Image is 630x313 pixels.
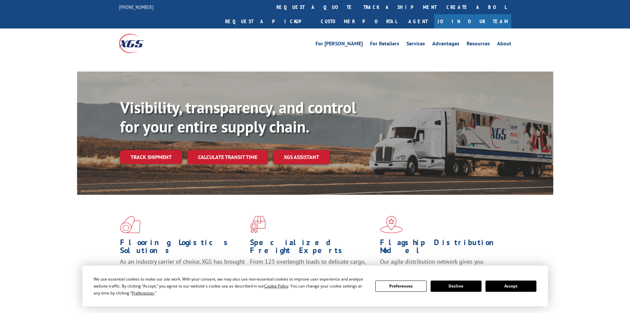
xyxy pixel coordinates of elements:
a: Services [406,41,425,48]
span: As an industry carrier of choice, XGS has brought innovation and dedication to flooring logistics... [120,258,245,281]
a: XGS ASSISTANT [273,150,330,164]
a: Resources [467,41,490,48]
img: xgs-icon-focused-on-flooring-red [250,216,266,233]
a: Calculate transit time [188,150,268,164]
div: Cookie Consent Prompt [82,266,548,306]
a: For [PERSON_NAME] [315,41,363,48]
a: Customer Portal [316,14,402,28]
button: Preferences [375,281,426,292]
a: Advantages [432,41,459,48]
button: Accept [485,281,536,292]
h1: Flagship Distribution Model [380,238,505,258]
span: Preferences [132,290,154,296]
span: Cookie Policy [264,283,288,289]
a: Agent [402,14,434,28]
a: Track shipment [120,150,182,164]
h1: Specialized Freight Experts [250,238,375,258]
span: Our agile distribution network gives you nationwide inventory management on demand. [380,258,502,273]
h1: Flooring Logistics Solutions [120,238,245,258]
button: Decline [431,281,482,292]
a: For Retailers [370,41,399,48]
p: From 123 overlength loads to delicate cargo, our experienced staff knows the best way to move you... [250,258,375,287]
a: About [497,41,511,48]
img: xgs-icon-total-supply-chain-intelligence-red [120,216,141,233]
b: Visibility, transparency, and control for your entire supply chain. [120,97,356,137]
a: [PHONE_NUMBER] [119,4,153,10]
img: xgs-icon-flagship-distribution-model-red [380,216,403,233]
a: Join Our Team [434,14,511,28]
div: We use essential cookies to make our site work. With your consent, we may also use non-essential ... [94,276,367,296]
a: Request a pickup [220,14,316,28]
